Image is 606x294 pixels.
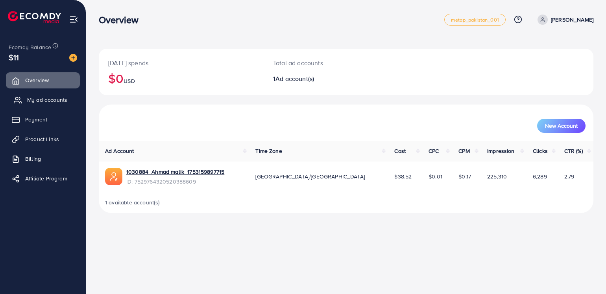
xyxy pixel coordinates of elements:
span: Billing [25,155,41,163]
span: metap_pakistan_001 [451,17,499,22]
span: CTR (%) [564,147,583,155]
span: Product Links [25,135,59,143]
img: logo [8,11,61,23]
a: 1030884_Ahmad malik_1753159897715 [126,168,224,176]
p: [PERSON_NAME] [551,15,593,24]
span: Ecomdy Balance [9,43,51,51]
a: Billing [6,151,80,167]
span: Time Zone [255,147,282,155]
span: $0.01 [429,173,442,180]
p: [DATE] spends [108,58,254,68]
a: Payment [6,112,80,127]
a: Affiliate Program [6,171,80,186]
iframe: Chat [573,259,600,288]
span: My ad accounts [27,96,67,104]
p: Total ad accounts [273,58,378,68]
a: [PERSON_NAME] [534,15,593,25]
span: CPC [429,147,439,155]
h2: 1 [273,75,378,83]
a: Overview [6,72,80,88]
span: Overview [25,76,49,84]
span: $0.17 [458,173,471,180]
span: 6,289 [533,173,547,180]
button: New Account [537,119,586,133]
span: Ad account(s) [275,74,314,83]
span: 225,310 [487,173,507,180]
img: ic-ads-acc.e4c84228.svg [105,168,122,185]
span: 2.79 [564,173,575,180]
span: [GEOGRAPHIC_DATA]/[GEOGRAPHIC_DATA] [255,173,365,180]
span: 1 available account(s) [105,198,160,206]
h2: $0 [108,71,254,86]
span: Clicks [533,147,548,155]
img: image [69,54,77,62]
span: Ad Account [105,147,134,155]
h3: Overview [99,14,145,26]
img: menu [69,15,78,24]
a: Product Links [6,131,80,147]
span: ID: 7529764320520388609 [126,178,224,186]
a: My ad accounts [6,92,80,108]
span: Cost [394,147,406,155]
span: CPM [458,147,469,155]
span: $38.52 [394,173,412,180]
span: New Account [545,123,578,129]
span: $11 [9,51,19,63]
a: metap_pakistan_001 [444,14,506,26]
span: Affiliate Program [25,175,67,182]
span: Impression [487,147,515,155]
span: USD [124,77,135,85]
span: Payment [25,116,47,123]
